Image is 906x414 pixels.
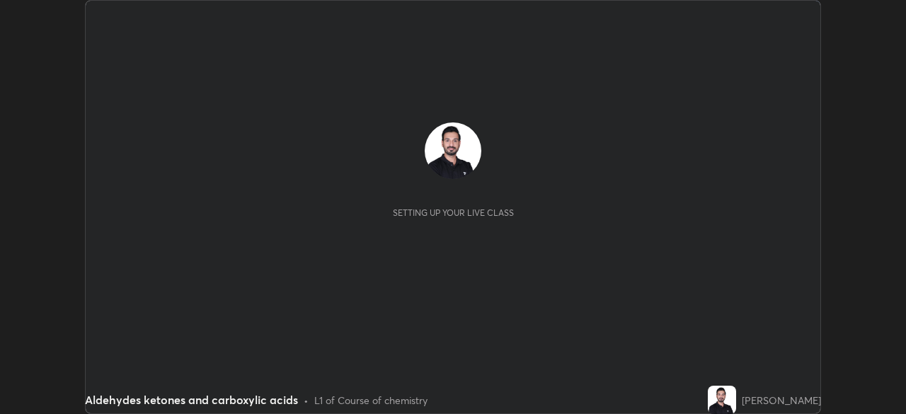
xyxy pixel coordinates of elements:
[742,393,821,408] div: [PERSON_NAME]
[304,393,309,408] div: •
[708,386,736,414] img: 4e1817fbb27c49faa6560c8ebe6e622e.jpg
[85,391,298,408] div: Aldehydes ketones and carboxylic acids
[314,393,428,408] div: L1 of Course of chemistry
[393,207,514,218] div: Setting up your live class
[425,122,481,179] img: 4e1817fbb27c49faa6560c8ebe6e622e.jpg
